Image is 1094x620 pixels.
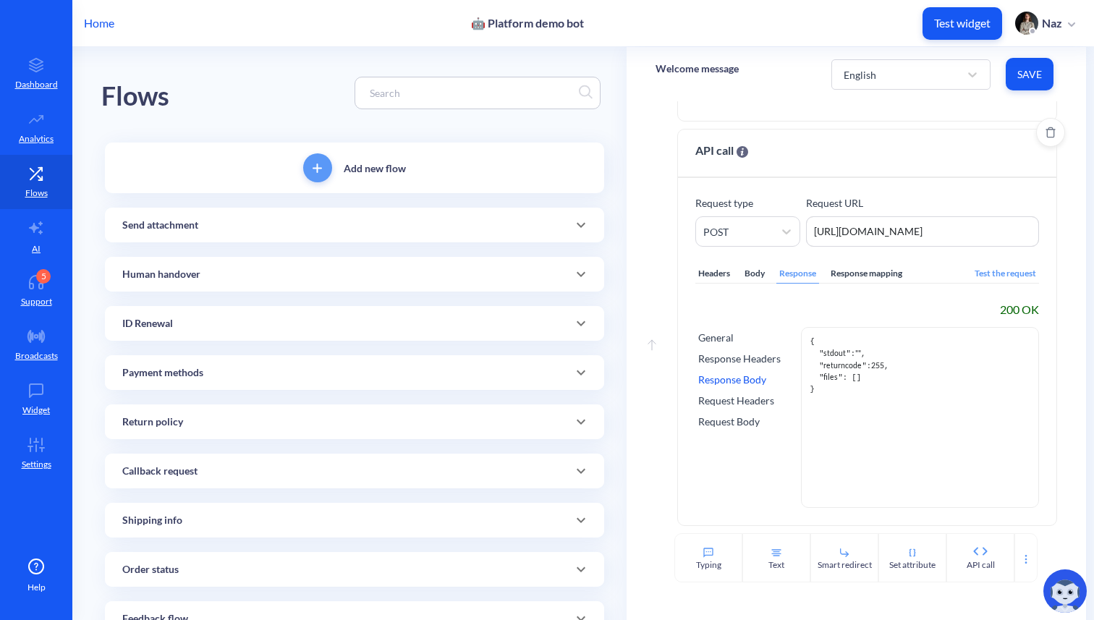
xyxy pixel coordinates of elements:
span: returncode [823,361,862,370]
p: Payment methods [122,365,203,381]
div: Callback request [105,454,604,488]
div: Response Headers [698,351,781,366]
p: Request URL [806,195,1039,211]
div: Set attribute [889,559,936,572]
p: Shipping info [122,513,182,528]
p: Callback request [122,464,198,479]
div: Request Headers [698,393,781,408]
div: Order status [105,552,604,587]
p: Settings [22,458,51,471]
p: 🤖 Platform demo bot [471,16,584,30]
p: Send attachment [122,218,198,233]
button: Save [1006,58,1053,90]
p: Naz [1042,15,1062,31]
img: copilot-icon.svg [1043,569,1087,613]
p: Human handover [122,267,200,282]
span: Help [27,581,46,594]
div: Request Body [698,414,781,429]
div: Send attachment [105,208,604,242]
img: user photo [1015,12,1038,35]
p: Return policy [122,415,183,430]
div: Response mapping [828,264,905,284]
textarea: [URL][DOMAIN_NAME] [806,216,1039,247]
span: Save [1017,67,1042,82]
div: Typing [696,559,721,572]
p: AI [32,242,41,255]
p: Analytics [19,132,54,145]
p: Request type [695,195,800,211]
div: API call [967,559,995,572]
p: Welcome message [656,61,739,76]
button: user photoNaz [1008,10,1082,36]
p: Dashboard [15,78,58,91]
span: 255 [871,361,884,370]
div: Flows [101,76,169,117]
pre: { " ": , " ": , " ": [] } [810,336,1030,507]
p: Order status [122,562,179,577]
div: ID Renewal [105,306,604,341]
p: Home [84,14,114,32]
div: Return policy [105,404,604,439]
p: Broadcasts [15,349,58,362]
button: add [303,153,332,182]
span: API call [695,142,748,159]
div: Body [742,264,768,284]
div: POST [703,224,729,239]
span: stdout [823,349,846,357]
div: English [844,67,876,82]
div: Headers [695,264,733,284]
p: ID Renewal [122,316,173,331]
div: Response [776,264,819,284]
div: Payment methods [105,355,604,390]
p: Widget [22,404,50,417]
p: Add new flow [344,161,406,176]
div: Human handover [105,257,604,292]
span: "" [855,349,861,357]
div: Shipping info [105,503,604,538]
p: Test widget [934,16,991,30]
button: Test widget [923,7,1002,40]
div: 5 [36,269,51,284]
input: Search [362,85,579,101]
div: Text [768,559,784,572]
p: Support [21,295,52,308]
div: Response Body [698,372,781,387]
button: Delete [1036,118,1065,147]
p: Flows [25,187,48,200]
div: Smart redirect [818,559,872,572]
span: files [823,373,838,381]
div: General [698,330,781,345]
div: Test the request [972,264,1039,284]
div: 200 OK [695,301,1039,318]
